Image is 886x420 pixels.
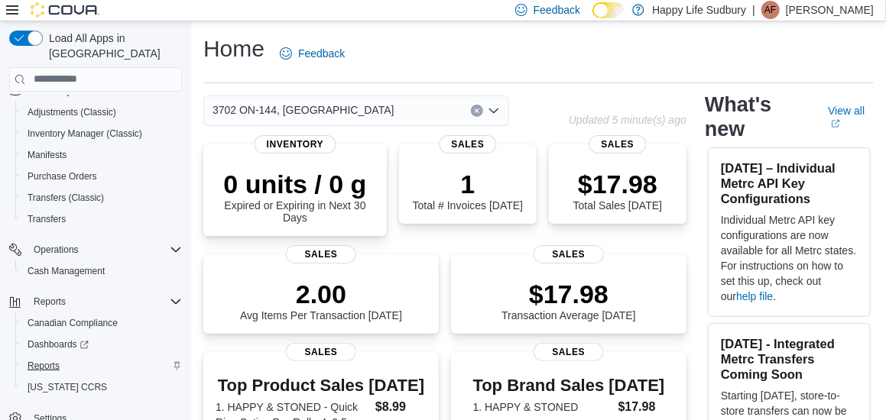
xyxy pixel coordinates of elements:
[589,135,647,153] span: Sales
[721,336,858,382] h3: [DATE] - Integrated Metrc Transfers Coming Soon
[15,102,188,123] button: Adjustments (Classic)
[298,46,345,61] span: Feedback
[15,355,188,376] button: Reports
[21,262,182,280] span: Cash Management
[216,169,375,199] p: 0 units / 0 g
[21,357,182,375] span: Reports
[471,105,483,117] button: Clear input
[28,128,142,140] span: Inventory Manager (Classic)
[28,338,89,351] span: Dashboards
[501,279,636,321] div: Transaction Average [DATE]
[413,169,523,212] div: Total # Invoices [DATE]
[831,119,840,128] svg: External link
[31,2,99,18] img: Cova
[28,265,105,277] span: Cash Management
[21,210,182,228] span: Transfers
[3,291,188,312] button: Reports
[216,169,375,224] div: Expired or Expiring in Next 30 Days
[534,245,604,263] span: Sales
[761,1,780,19] div: Amanda Filiatrault
[21,189,110,207] a: Transfers (Classic)
[15,260,188,282] button: Cash Management
[34,244,79,256] span: Operations
[213,101,394,119] span: 3702 ON-144, [GEOGRAPHIC_DATA]
[15,312,188,334] button: Canadian Compliance
[15,208,188,230] button: Transfers
[618,398,665,416] dd: $17.98
[15,144,188,166] button: Manifests
[15,166,188,187] button: Purchase Orders
[534,2,580,18] span: Feedback
[21,103,122,121] a: Adjustments (Classic)
[21,314,182,332] span: Canadian Compliance
[274,38,351,69] a: Feedback
[534,343,604,361] span: Sales
[28,213,66,225] span: Transfers
[28,149,67,161] span: Manifests
[573,169,662,212] div: Total Sales [DATE]
[21,378,182,396] span: Washington CCRS
[240,279,402,321] div: Avg Items Per Transaction [DATE]
[752,1,755,19] p: |
[21,335,182,354] span: Dashboards
[21,167,103,186] a: Purchase Orders
[413,169,523,199] p: 1
[34,296,66,308] span: Reports
[21,262,111,280] a: Cash Management
[28,106,116,118] span: Adjustments (Classic)
[21,357,66,375] a: Reports
[21,378,113,396] a: [US_STATE] CCRS
[721,212,858,304] p: Individual Metrc API key configurations are now available for all Metrc states. For instructions ...
[15,376,188,398] button: [US_STATE] CCRS
[15,123,188,144] button: Inventory Manager (Classic)
[473,399,612,415] dt: 1. HAPPY & STONED
[21,210,72,228] a: Transfers
[28,381,107,393] span: [US_STATE] CCRS
[21,103,182,121] span: Adjustments (Classic)
[21,146,73,164] a: Manifests
[28,170,97,183] span: Purchase Orders
[501,279,636,309] p: $17.98
[28,241,85,259] button: Operations
[21,146,182,164] span: Manifests
[473,376,665,395] h3: Top Brand Sales [DATE]
[255,135,336,153] span: Inventory
[28,192,104,204] span: Transfers (Classic)
[488,105,500,117] button: Open list of options
[15,334,188,355] a: Dashboards
[21,335,95,354] a: Dashboards
[652,1,746,19] p: Happy Life Sudbury
[705,92,810,141] h2: What's new
[21,124,148,143] a: Inventory Manager (Classic)
[21,189,182,207] span: Transfers (Classic)
[28,317,118,329] span: Canadian Compliance
[28,292,72,311] button: Reports
[440,135,497,153] span: Sales
[216,376,427,395] h3: Top Product Sales [DATE]
[21,124,182,143] span: Inventory Manager (Classic)
[43,31,182,61] span: Load All Apps in [GEOGRAPHIC_DATA]
[28,241,182,259] span: Operations
[764,1,776,19] span: AF
[240,279,402,309] p: 2.00
[569,114,686,126] p: Updated 5 minute(s) ago
[21,314,124,332] a: Canadian Compliance
[21,167,182,186] span: Purchase Orders
[592,2,625,18] input: Dark Mode
[828,105,874,129] a: View allExternal link
[286,343,356,361] span: Sales
[573,169,662,199] p: $17.98
[786,1,874,19] p: [PERSON_NAME]
[721,160,858,206] h3: [DATE] – Individual Metrc API Key Configurations
[203,34,265,64] h1: Home
[3,239,188,260] button: Operations
[15,187,188,208] button: Transfers (Classic)
[28,292,182,311] span: Reports
[286,245,356,263] span: Sales
[375,398,427,416] dd: $8.99
[736,290,773,302] a: help file
[592,18,593,19] span: Dark Mode
[28,360,60,372] span: Reports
